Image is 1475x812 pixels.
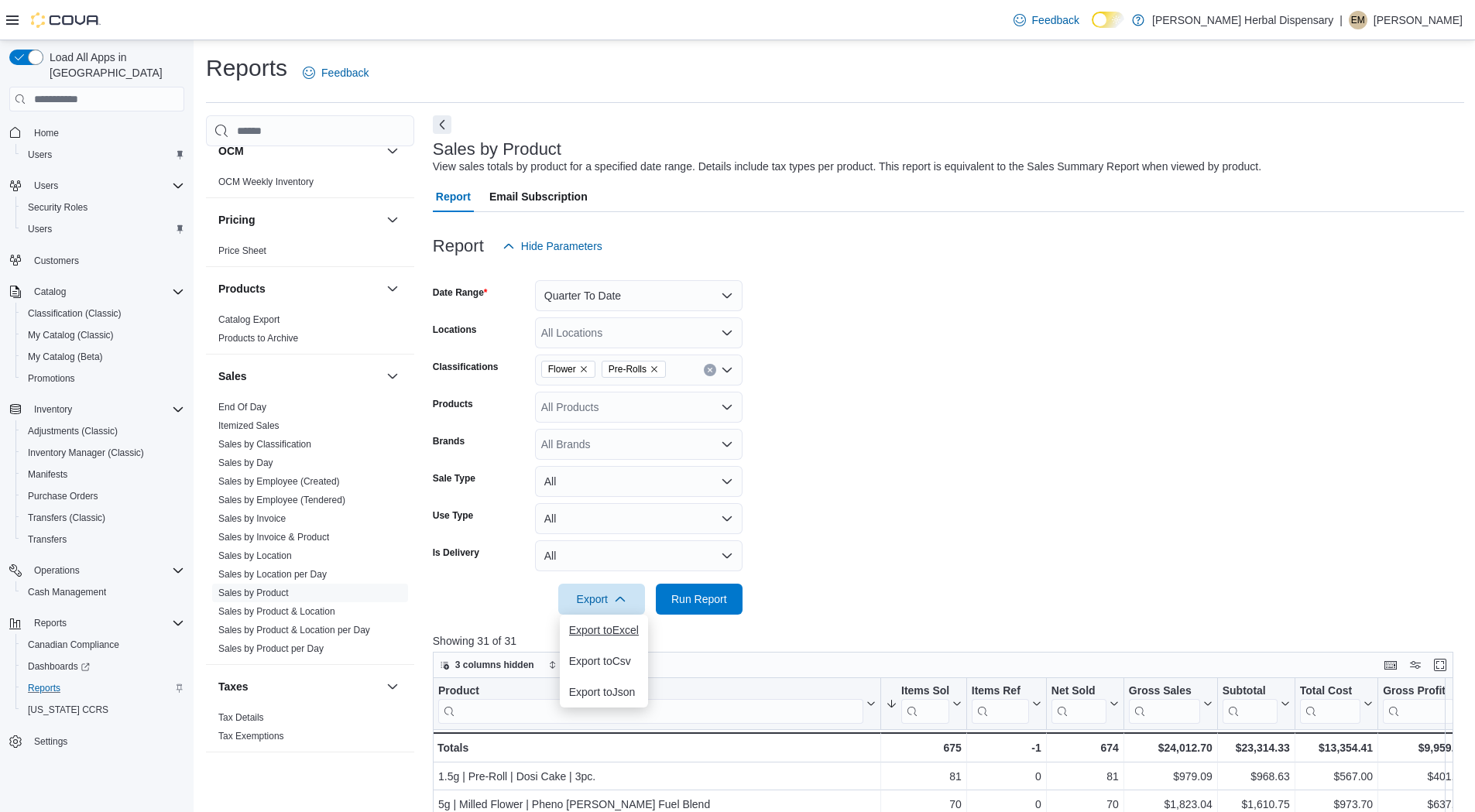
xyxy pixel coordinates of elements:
span: Flower [541,361,595,378]
h3: Sales [218,368,247,384]
span: Operations [28,561,184,580]
label: Use Type [433,509,473,522]
button: Pricing [383,211,402,229]
h3: Pricing [218,212,255,228]
button: Export [558,584,645,615]
div: Items Ref [972,684,1029,699]
a: Security Roles [22,198,94,217]
a: Products to Archive [218,333,298,344]
div: Total Cost [1300,684,1360,724]
a: My Catalog (Beta) [22,348,109,366]
nav: Complex example [9,115,184,793]
span: Home [34,127,59,139]
a: Itemized Sales [218,420,280,431]
span: Tax Details [218,711,264,724]
button: Remove Pre-Rolls from selection in this group [650,365,659,374]
span: Sales by Invoice & Product [218,531,329,543]
span: Transfers [22,530,184,549]
span: Report [436,181,471,212]
span: Inventory [34,403,72,416]
span: Users [22,146,184,164]
button: Next [433,115,451,134]
div: Items Sold [901,684,949,724]
a: Sales by Location per Day [218,569,327,580]
a: Feedback [297,57,375,88]
a: Sales by Classification [218,439,311,450]
a: Home [28,124,65,142]
button: OCM [218,143,380,159]
button: Manifests [15,464,190,485]
button: Taxes [218,679,380,694]
div: Items Sold [901,684,949,699]
div: -1 [972,738,1041,757]
button: Gross Profit [1383,684,1466,724]
span: Pre-Rolls [602,361,666,378]
span: Dashboards [22,657,184,676]
span: End Of Day [218,401,266,413]
button: Open list of options [721,364,733,376]
button: Open list of options [721,327,733,339]
span: Export to Json [569,686,639,698]
button: Sales [218,368,380,384]
a: Feedback [1007,5,1086,36]
a: Sales by Day [218,457,273,468]
button: Classification (Classic) [15,303,190,324]
span: Purchase Orders [22,487,184,505]
button: Sales [383,367,402,385]
div: 675 [886,738,962,757]
span: Sales by Product & Location [218,605,335,618]
span: Cash Management [28,586,106,598]
a: Sales by Location [218,550,292,561]
button: Canadian Compliance [15,634,190,656]
button: Security Roles [15,197,190,218]
button: Users [28,176,64,195]
p: | [1340,11,1343,29]
div: Erica MacQuarrie [1349,11,1367,29]
span: Sales by Day [218,457,273,469]
span: Sales by Product per Day [218,642,324,655]
button: Inventory Manager (Classic) [15,442,190,464]
span: Customers [28,251,184,270]
a: Classification (Classic) [22,304,128,323]
div: Products [206,310,414,354]
div: $24,012.70 [1129,738,1213,757]
div: Taxes [206,708,414,752]
button: All [535,503,743,534]
span: EM [1351,11,1365,29]
button: Catalog [3,281,190,303]
a: Manifests [22,465,74,484]
label: Classifications [433,361,499,373]
a: My Catalog (Classic) [22,326,120,344]
a: Inventory Manager (Classic) [22,444,150,462]
button: Inventory [28,400,78,419]
span: Customers [34,255,79,267]
a: Transfers (Classic) [22,509,111,527]
a: Canadian Compliance [22,636,125,654]
a: Cash Management [22,583,112,601]
p: Showing 31 of 31 [433,633,1464,649]
div: Gross Sales [1129,684,1200,724]
span: Email Subscription [489,181,588,212]
a: Sales by Product per Day [218,643,324,654]
div: Subtotal [1223,684,1278,699]
span: Adjustments (Classic) [28,425,118,437]
span: Export [568,584,636,615]
button: Reports [3,612,190,634]
span: Hide Parameters [521,238,602,254]
button: [US_STATE] CCRS [15,699,190,721]
button: Items Sold [886,684,962,724]
span: 3 columns hidden [455,659,534,671]
span: Operations [34,564,80,577]
span: Inventory Manager (Classic) [28,447,144,459]
button: Total Cost [1300,684,1373,724]
a: Sales by Invoice & Product [218,532,329,543]
a: Customers [28,252,85,270]
div: Subtotal [1223,684,1278,724]
h3: Report [433,237,484,255]
div: $13,354.41 [1300,738,1373,757]
span: Users [28,149,52,161]
div: 0 [972,768,1041,786]
span: Sales by Classification [218,438,311,451]
button: Open list of options [721,438,733,451]
div: Product [438,684,863,699]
